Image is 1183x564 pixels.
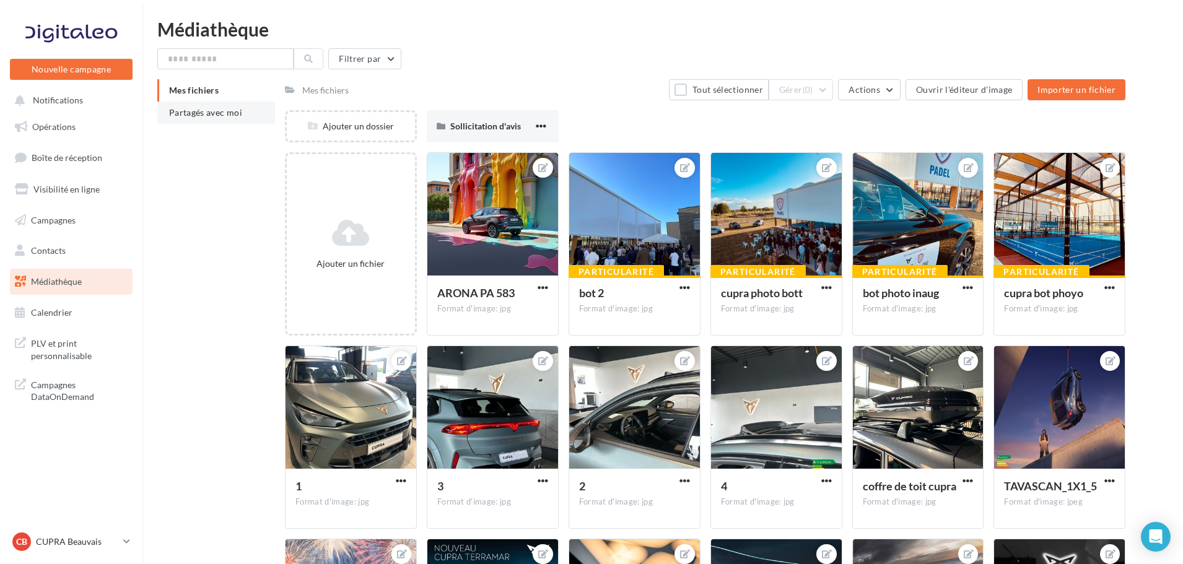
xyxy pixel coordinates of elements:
p: CUPRA Beauvais [36,536,118,548]
span: Campagnes DataOnDemand [31,376,128,403]
a: Boîte de réception [7,144,135,171]
span: Opérations [32,121,76,132]
div: Format d'image: jpg [579,303,690,315]
button: Filtrer par [328,48,401,69]
button: Gérer(0) [769,79,834,100]
span: Mes fichiers [169,85,219,95]
button: Ouvrir l'éditeur d'image [906,79,1023,100]
span: Notifications [33,95,83,106]
span: bot 2 [579,286,604,300]
span: Visibilité en ligne [33,184,100,194]
span: TAVASCAN_1X1_5 [1004,479,1097,493]
span: Contacts [31,245,66,256]
span: Actions [849,84,880,95]
button: Tout sélectionner [669,79,768,100]
span: 3 [437,479,443,493]
span: bot photo inaug [863,286,939,300]
div: Format d'image: jpg [579,497,690,508]
a: Campagnes DataOnDemand [7,371,135,408]
div: Format d'image: jpg [295,497,406,508]
div: Open Intercom Messenger [1141,522,1171,552]
div: Particularité [993,265,1089,279]
a: Campagnes [7,207,135,233]
div: Format d'image: jpg [721,497,832,508]
div: Mes fichiers [302,84,349,97]
span: 2 [579,479,585,493]
div: Particularité [852,265,948,279]
div: Particularité [569,265,664,279]
div: Format d'image: jpg [437,303,548,315]
a: Visibilité en ligne [7,176,135,202]
span: 1 [295,479,302,493]
span: 4 [721,479,727,493]
div: Format d'image: jpg [863,497,974,508]
a: Médiathèque [7,269,135,295]
span: Importer un fichier [1037,84,1115,95]
a: Calendrier [7,300,135,326]
div: Format d'image: jpg [721,303,832,315]
div: Ajouter un dossier [287,120,415,132]
button: Actions [838,79,900,100]
span: Calendrier [31,307,72,318]
div: Format d'image: jpg [1004,303,1115,315]
button: Nouvelle campagne [10,59,133,80]
div: Format d'image: jpg [863,303,974,315]
a: Contacts [7,238,135,264]
a: PLV et print personnalisable [7,330,135,367]
span: Partagés avec moi [169,107,242,118]
span: cupra photo bott [721,286,803,300]
div: Ajouter un fichier [292,258,410,270]
div: Format d'image: jpeg [1004,497,1115,508]
span: Boîte de réception [32,152,102,163]
span: (0) [803,85,813,95]
span: Sollicitation d'avis [450,121,521,131]
span: CB [16,536,27,548]
span: ARONA PA 583 [437,286,515,300]
div: Particularité [710,265,806,279]
div: Format d'image: jpg [437,497,548,508]
span: PLV et print personnalisable [31,335,128,362]
span: coffre de toit cupra [863,479,956,493]
div: Médiathèque [157,20,1168,38]
span: Médiathèque [31,276,82,287]
a: Opérations [7,114,135,140]
span: Campagnes [31,214,76,225]
a: CB CUPRA Beauvais [10,530,133,553]
button: Importer un fichier [1028,79,1125,100]
span: cupra bot phoyo [1004,286,1083,300]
